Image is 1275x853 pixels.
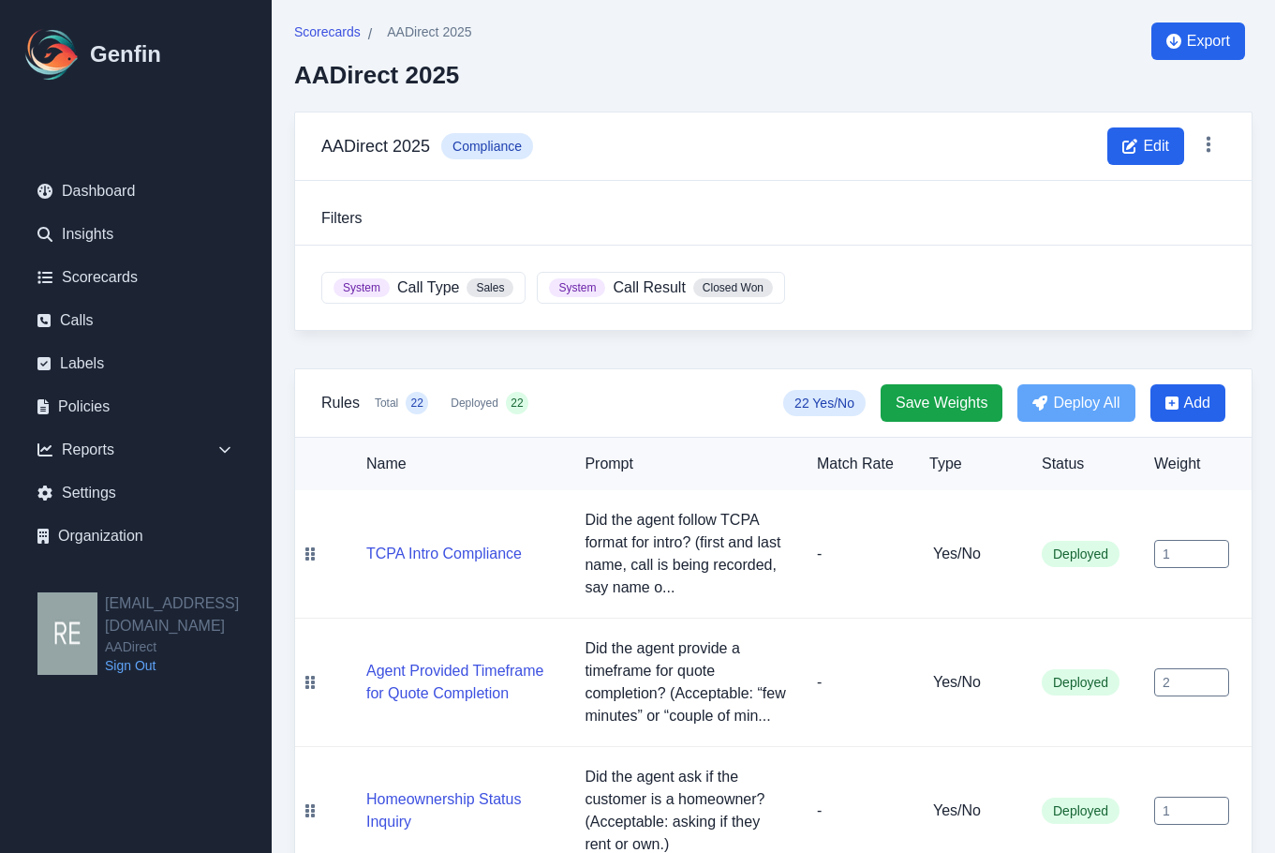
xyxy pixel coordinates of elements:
[693,278,773,297] span: Closed Won
[321,392,360,414] h3: Rules
[570,438,802,490] th: Prompt
[375,396,398,411] span: Total
[368,23,372,46] span: /
[22,259,249,296] a: Scorecards
[1017,384,1134,422] button: Deploy All
[325,438,570,490] th: Name
[22,172,249,210] a: Dashboard
[366,788,555,833] button: Homeownership Status Inquiry
[511,396,523,411] span: 22
[1053,392,1119,414] span: Deploy All
[90,39,161,69] h1: Genfin
[1143,135,1169,157] span: Edit
[22,517,249,555] a: Organization
[366,660,555,705] button: Agent Provided Timeframe for Quote Completion
[22,345,249,382] a: Labels
[1042,798,1119,824] span: Deployed
[1187,30,1230,52] span: Export
[321,207,1225,230] h3: Filters
[22,216,249,253] a: Insights
[441,133,533,159] span: Compliance
[366,685,555,701] a: Agent Provided Timeframe for Quote Completion
[334,278,390,297] span: System
[1107,127,1184,165] button: Edit
[896,392,987,414] span: Save Weights
[1139,438,1252,490] th: Weight
[105,637,272,656] span: AADirect
[783,390,866,416] span: 22 Yes/No
[1027,438,1139,490] th: Status
[933,543,1012,565] h5: Yes/No
[1184,392,1210,414] span: Add
[914,438,1027,490] th: Type
[817,671,899,694] p: -
[933,800,1012,822] h5: Yes/No
[585,637,787,727] p: Did the agent provide a timeframe for quote completion? (Acceptable: “few minutes” or “couple of ...
[817,800,899,822] p: -
[22,474,249,512] a: Settings
[294,61,472,89] h2: AADirect 2025
[411,396,423,411] span: 22
[467,278,513,297] span: Sales
[105,592,272,637] h2: [EMAIL_ADDRESS][DOMAIN_NAME]
[933,671,1012,694] h5: Yes/No
[881,384,1002,422] button: Save Weights
[387,22,471,41] span: AADirect 2025
[549,278,605,297] span: System
[1151,22,1245,60] button: Export
[397,277,459,299] span: Call Type
[22,24,82,84] img: Logo
[22,302,249,339] a: Calls
[585,509,787,599] p: Did the agent follow TCPA format for intro? (first and last name, call is being recorded, say nam...
[1150,384,1225,422] button: Add
[22,431,249,469] div: Reports
[817,543,899,565] p: -
[294,22,361,41] span: Scorecards
[321,133,430,159] h3: AADirect 2025
[37,592,97,675] img: resqueda@aadirect.com
[366,814,555,830] a: Homeownership Status Inquiry
[294,22,361,46] a: Scorecards
[451,396,498,411] span: Deployed
[1042,541,1119,567] span: Deployed
[366,543,522,565] button: TCPA Intro Compliance
[105,656,272,675] a: Sign Out
[613,277,685,299] span: Call Result
[1042,669,1119,696] span: Deployed
[802,438,914,490] th: Match Rate
[22,388,249,426] a: Policies
[366,546,522,561] a: TCPA Intro Compliance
